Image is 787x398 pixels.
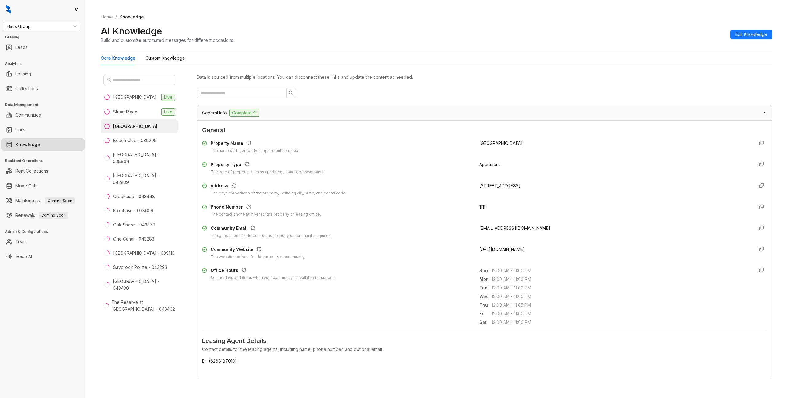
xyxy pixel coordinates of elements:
[101,37,234,43] div: Build and customize automated messages for different occasions.
[492,302,749,308] span: 12:00 AM - 11:05 PM
[202,336,767,346] span: Leasing Agent Details
[479,310,492,317] span: Fri
[479,225,550,231] span: [EMAIL_ADDRESS][DOMAIN_NAME]
[492,276,749,283] span: 12:00 AM - 11:00 PM
[113,236,154,242] div: One Canal - 043283
[202,109,227,116] span: General Info
[113,94,156,101] div: [GEOGRAPHIC_DATA]
[1,109,85,121] li: Communities
[101,55,136,62] div: Core Knowledge
[113,221,155,228] div: Oak Shore - 043378
[5,229,86,234] h3: Admin & Configurations
[1,180,85,192] li: Move Outs
[101,25,162,37] h2: AI Knowledge
[113,193,155,200] div: Creekside - 043448
[15,180,38,192] a: Move Outs
[492,285,749,291] span: 12:00 AM - 11:00 PM
[479,276,492,283] span: Mon
[6,5,11,14] img: logo
[202,358,767,364] span: Bill (6268187010)
[161,94,175,101] span: Live
[492,319,749,326] span: 12:00 AM - 11:00 PM
[1,250,85,263] li: Voice AI
[211,212,321,217] div: The contact phone number for the property or leasing office.
[113,278,175,292] div: [GEOGRAPHIC_DATA] - 043430
[211,275,335,281] div: Set the days and times when your community is available for support
[1,124,85,136] li: Units
[479,319,492,326] span: Sat
[202,125,767,135] span: General
[15,138,40,151] a: Knowledge
[211,161,325,169] div: Property Type
[1,82,85,95] li: Collections
[479,204,485,209] span: 1111
[211,254,305,260] div: The website address for the property or community.
[197,105,772,120] div: General InfoComplete
[197,74,772,81] div: Data is sourced from multiple locations. You can disconnect these links and update the content as...
[100,14,114,20] a: Home
[15,41,28,54] a: Leads
[1,165,85,177] li: Rent Collections
[1,41,85,54] li: Leads
[211,246,305,254] div: Community Website
[119,14,144,19] span: Knowledge
[211,182,346,190] div: Address
[45,197,75,204] span: Coming Soon
[1,194,85,207] li: Maintenance
[492,310,749,317] span: 12:00 AM - 11:00 PM
[107,78,111,82] span: search
[39,212,68,219] span: Coming Soon
[145,55,185,62] div: Custom Knowledge
[479,141,523,146] span: [GEOGRAPHIC_DATA]
[5,61,86,66] h3: Analytics
[289,90,294,95] span: search
[15,82,38,95] a: Collections
[229,109,259,117] span: Complete
[479,267,492,274] span: Sun
[479,247,525,252] span: [URL][DOMAIN_NAME]
[7,22,77,31] span: Haus Group
[211,233,332,239] div: The general email address for the property or community inquiries.
[735,31,767,38] span: Edit Knowledge
[15,165,48,177] a: Rent Collections
[5,158,86,164] h3: Resident Operations
[113,137,156,144] div: Beach Club - 039295
[211,190,346,196] div: The physical address of the property, including city, state, and postal code.
[161,108,175,116] span: Live
[492,293,749,300] span: 12:00 AM - 11:00 PM
[211,169,325,175] div: The type of property, such as apartment, condo, or townhouse.
[113,123,157,130] div: [GEOGRAPHIC_DATA]
[113,109,137,115] div: Stuart Place
[15,250,32,263] a: Voice AI
[479,162,500,167] span: Apartment
[15,68,31,80] a: Leasing
[113,264,167,271] div: Saybrook Pointe - 043293
[211,267,335,275] div: Office Hours
[113,250,175,257] div: [GEOGRAPHIC_DATA] - 039110
[211,140,299,148] div: Property Name
[15,236,27,248] a: Team
[1,138,85,151] li: Knowledge
[1,209,85,221] li: Renewals
[730,30,772,39] button: Edit Knowledge
[211,204,321,212] div: Phone Number
[479,302,492,308] span: Thu
[202,346,767,353] div: Contact details for the leasing agents, including name, phone number, and optional email.
[479,285,492,291] span: Tue
[1,236,85,248] li: Team
[479,293,492,300] span: Wed
[15,209,68,221] a: RenewalsComing Soon
[15,109,41,121] a: Communities
[113,151,175,165] div: [GEOGRAPHIC_DATA] - 038968
[15,124,25,136] a: Units
[1,68,85,80] li: Leasing
[211,225,332,233] div: Community Email
[111,299,175,312] div: The Reserve at [GEOGRAPHIC_DATA] - 043402
[115,14,117,20] li: /
[113,207,153,214] div: Foxchase - 038609
[5,102,86,108] h3: Data Management
[492,267,749,274] span: 12:00 AM - 11:00 PM
[113,172,175,186] div: [GEOGRAPHIC_DATA] - 042839
[211,148,299,154] div: The name of the property or apartment complex.
[479,182,749,189] div: [STREET_ADDRESS]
